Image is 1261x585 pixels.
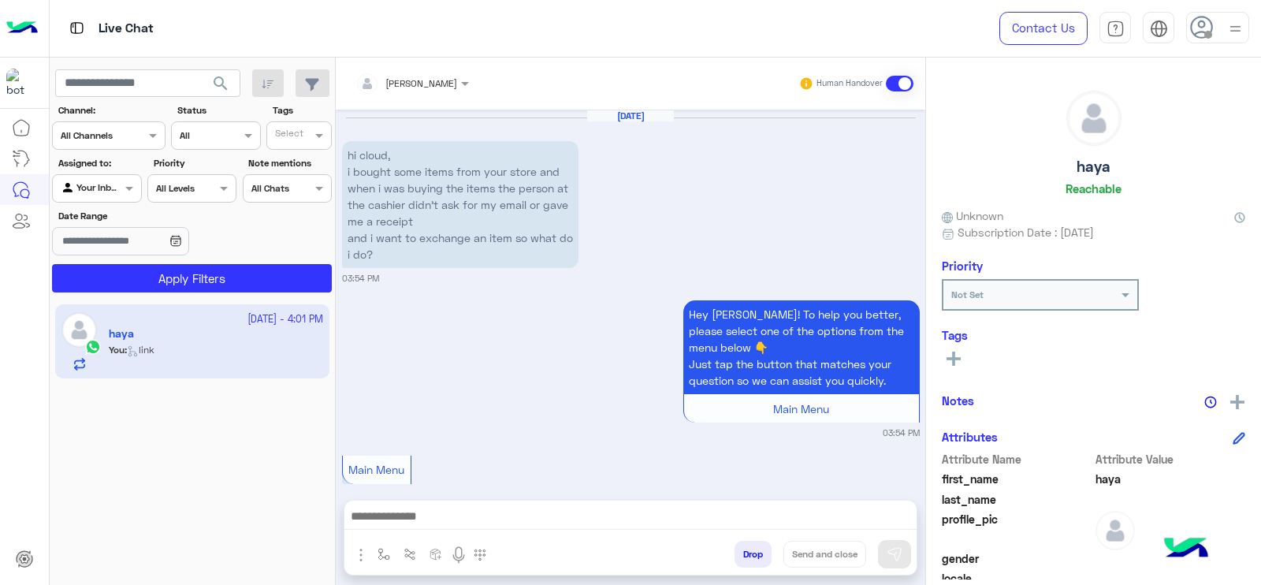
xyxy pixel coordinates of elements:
[342,141,578,268] p: 24/9/2025, 3:54 PM
[52,264,332,292] button: Apply Filters
[67,18,87,38] img: tab
[942,259,983,273] h6: Priority
[958,224,1094,240] span: Subscription Date : [DATE]
[449,546,468,565] img: send voice note
[942,393,974,408] h6: Notes
[942,328,1245,342] h6: Tags
[1066,181,1122,196] h6: Reachable
[1150,20,1168,38] img: tab
[342,272,379,285] small: 03:54 PM
[1077,158,1110,176] h5: haya
[942,430,998,444] h6: Attributes
[154,156,235,170] label: Priority
[404,548,416,561] img: Trigger scenario
[248,156,329,170] label: Note mentions
[99,18,154,39] p: Live Chat
[177,103,259,117] label: Status
[1095,451,1246,468] span: Attribute Value
[58,103,164,117] label: Channel:
[371,541,397,567] button: select flow
[58,156,139,170] label: Assigned to:
[773,402,829,415] span: Main Menu
[423,541,449,567] button: create order
[1107,20,1125,38] img: tab
[942,491,1092,508] span: last_name
[683,300,920,394] p: 24/9/2025, 3:54 PM
[1067,91,1121,145] img: defaultAdmin.png
[942,550,1092,567] span: gender
[942,471,1092,487] span: first_name
[942,451,1092,468] span: Attribute Name
[348,463,404,476] span: Main Menu
[474,549,486,561] img: make a call
[951,289,984,300] b: Not Set
[6,69,35,97] img: 317874714732967
[1095,471,1246,487] span: haya
[352,546,370,565] img: send attachment
[6,12,38,45] img: Logo
[1099,12,1131,45] a: tab
[816,77,883,90] small: Human Handover
[58,209,235,223] label: Date Range
[397,541,423,567] button: Trigger scenario
[385,77,457,89] span: [PERSON_NAME]
[430,548,442,561] img: create order
[378,548,390,561] img: select flow
[735,541,772,568] button: Drop
[1230,395,1244,409] img: add
[587,110,674,121] h6: [DATE]
[942,207,1003,224] span: Unknown
[273,103,330,117] label: Tags
[1226,19,1245,39] img: profile
[999,12,1088,45] a: Contact Us
[1095,550,1246,567] span: null
[273,126,303,144] div: Select
[202,69,240,103] button: search
[211,74,230,93] span: search
[887,546,902,562] img: send message
[783,541,866,568] button: Send and close
[942,511,1092,547] span: profile_pic
[1095,511,1135,550] img: defaultAdmin.png
[883,427,920,439] small: 03:54 PM
[1159,522,1214,577] img: hulul-logo.png
[1204,396,1217,408] img: notes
